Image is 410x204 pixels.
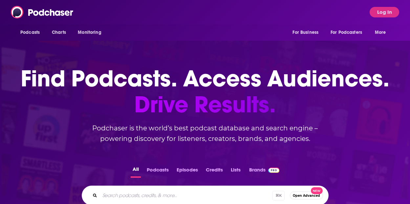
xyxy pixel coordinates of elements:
[326,26,372,39] button: open menu
[20,28,40,37] span: Podcasts
[249,165,280,178] a: BrandsPodchaser Pro
[331,28,362,37] span: For Podcasters
[48,26,70,39] a: Charts
[21,92,389,118] span: Drive Results.
[272,191,285,200] span: ⌘ K
[311,187,323,194] span: New
[370,26,394,39] button: open menu
[78,28,101,37] span: Monitoring
[145,165,171,178] button: Podcasts
[73,26,110,39] button: open menu
[74,123,336,144] h2: Podchaser is the world’s best podcast database and search engine – powering discovery for listene...
[229,165,243,178] button: Lists
[100,190,272,201] input: Search podcasts, credits, & more...
[11,6,74,18] img: Podchaser - Follow, Share and Rate Podcasts
[268,168,280,173] img: Podchaser Pro
[175,165,200,178] button: Episodes
[16,26,48,39] button: open menu
[293,194,320,197] span: Open Advanced
[292,28,318,37] span: For Business
[21,66,389,118] h1: Find Podcasts. Access Audiences.
[131,165,141,178] button: All
[375,28,386,37] span: More
[204,165,225,178] button: Credits
[370,7,399,17] button: Log In
[288,26,327,39] button: open menu
[52,28,66,37] span: Charts
[290,192,323,199] button: Open AdvancedNew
